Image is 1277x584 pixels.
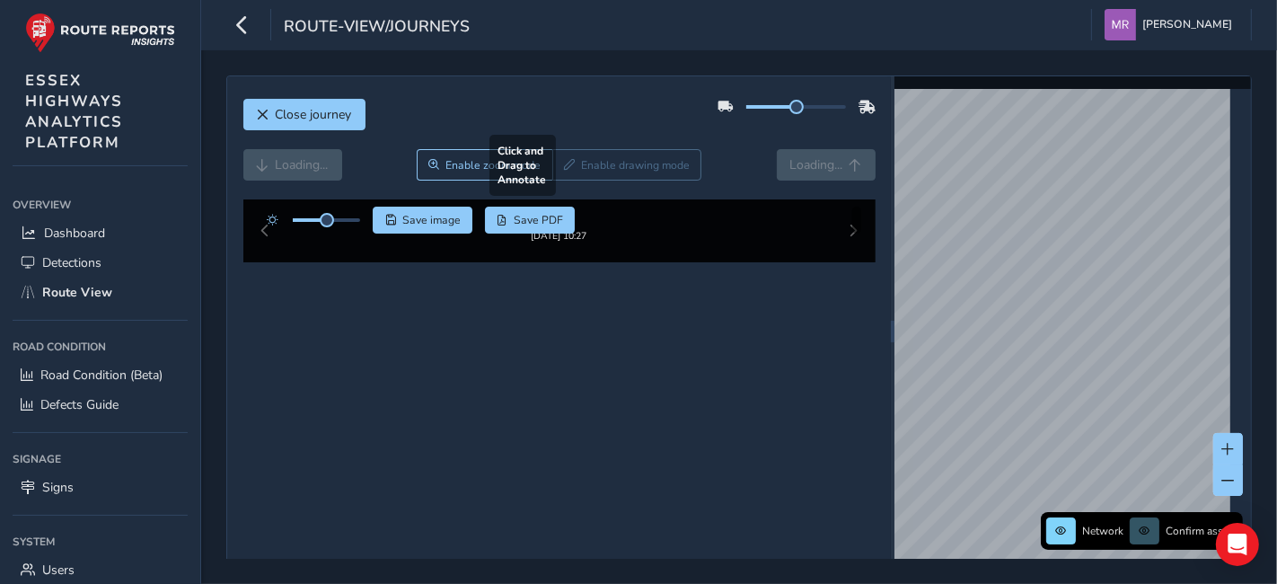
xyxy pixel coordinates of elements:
span: Close journey [276,106,352,123]
div: Signage [13,446,188,473]
a: Defects Guide [13,390,188,420]
div: Overview [13,191,188,218]
span: route-view/journeys [284,15,470,40]
span: Network [1082,524,1123,538]
div: [DATE] 10:27 [505,243,614,257]
a: Signs [13,473,188,502]
span: Defects Guide [40,396,119,413]
button: PDF [485,207,576,234]
img: rr logo [25,13,175,53]
span: Save PDF [514,213,563,227]
span: Enable zoom mode [445,158,541,173]
a: Dashboard [13,218,188,248]
a: Detections [13,248,188,278]
button: Save [373,207,472,234]
img: diamond-layout [1105,9,1136,40]
span: Users [42,562,75,579]
button: Close journey [243,99,365,130]
span: Signs [42,479,74,496]
div: Open Intercom Messenger [1216,523,1259,566]
span: Route View [42,284,112,301]
div: System [13,528,188,555]
span: Road Condition (Beta) [40,367,163,384]
span: Confirm assets [1166,524,1237,538]
button: [PERSON_NAME] [1105,9,1238,40]
div: Road Condition [13,333,188,360]
span: Detections [42,254,101,271]
span: Save image [402,213,461,227]
span: ESSEX HIGHWAYS ANALYTICS PLATFORM [25,70,123,153]
button: Zoom [417,149,552,181]
span: Dashboard [44,225,105,242]
span: [PERSON_NAME] [1142,9,1232,40]
a: Route View [13,278,188,307]
img: Thumbnail frame [505,226,614,243]
a: Road Condition (Beta) [13,360,188,390]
